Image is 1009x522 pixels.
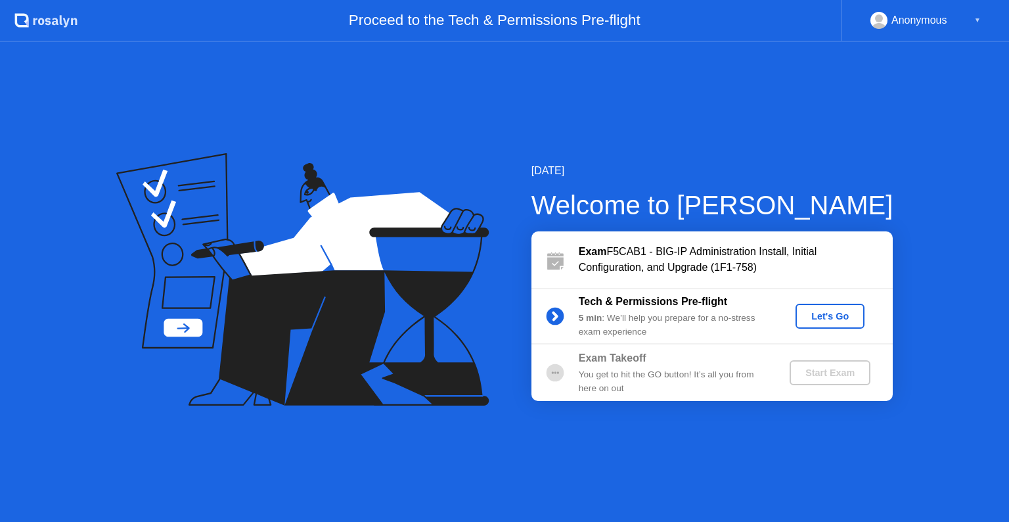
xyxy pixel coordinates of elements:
button: Let's Go [796,304,864,329]
div: Anonymous [891,12,947,29]
div: Welcome to [PERSON_NAME] [531,185,893,225]
div: You get to hit the GO button! It’s all you from here on out [579,368,768,395]
div: ▼ [974,12,981,29]
b: Exam [579,246,607,257]
button: Start Exam [790,360,870,385]
div: F5CAB1 - BIG-IP Administration Install, Initial Configuration, and Upgrade (1F1-758) [579,244,893,275]
div: Start Exam [795,368,865,378]
div: : We’ll help you prepare for a no-stress exam experience [579,312,768,339]
b: Tech & Permissions Pre-flight [579,296,727,307]
div: Let's Go [801,311,859,321]
b: 5 min [579,313,602,323]
div: [DATE] [531,163,893,179]
b: Exam Takeoff [579,352,646,364]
